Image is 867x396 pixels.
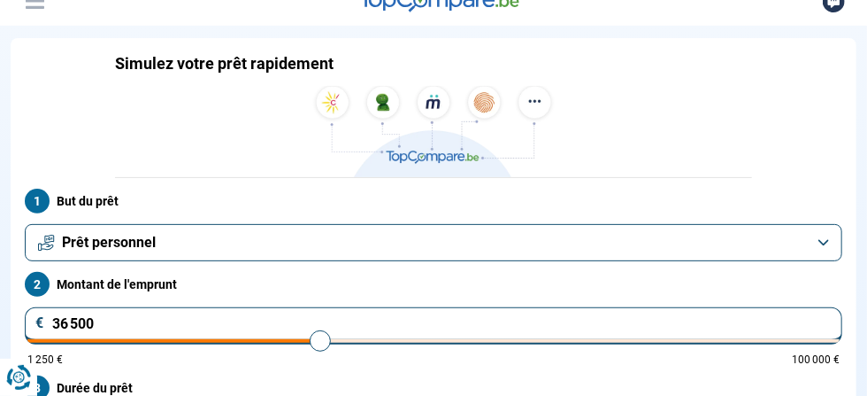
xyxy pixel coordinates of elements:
[310,86,557,177] img: TopCompare.be
[115,54,334,74] h1: Simulez votre prêt rapidement
[27,354,63,365] span: 1 250 €
[25,224,842,261] button: Prêt personnel
[35,316,44,330] span: €
[62,233,156,252] span: Prêt personnel
[25,189,842,214] label: But du prêt
[792,354,840,365] span: 100 000 €
[25,272,842,297] label: Montant de l'emprunt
